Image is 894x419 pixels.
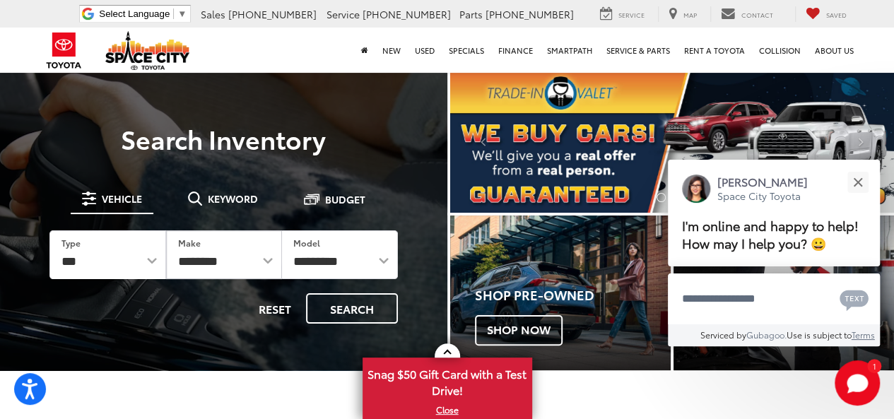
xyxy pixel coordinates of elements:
[442,28,491,73] a: Specials
[599,28,677,73] a: Service & Parts
[173,8,174,19] span: ​
[840,288,869,311] svg: Text
[293,237,320,249] label: Model
[589,6,655,22] a: Service
[741,10,773,19] span: Contact
[178,237,201,249] label: Make
[475,315,563,345] span: Shop Now
[872,362,876,369] span: 1
[306,293,398,324] button: Search
[450,99,517,184] button: Click to view previous picture.
[668,273,880,324] textarea: Type your message
[354,28,375,73] a: Home
[450,216,671,370] div: Toyota
[102,194,142,203] span: Vehicle
[105,31,190,70] img: Space City Toyota
[208,194,258,203] span: Keyword
[30,124,418,153] h3: Search Inventory
[835,283,873,314] button: Chat with SMS
[540,28,599,73] a: SmartPath
[408,28,442,73] a: Used
[682,216,859,252] span: I'm online and happy to help! How may I help you? 😀
[37,28,90,73] img: Toyota
[828,99,894,184] button: Click to view next picture.
[228,7,317,21] span: [PHONE_NUMBER]
[787,329,852,341] span: Use is subject to
[658,6,707,22] a: Map
[177,8,187,19] span: ▼
[717,189,808,203] p: Space City Toyota
[491,28,540,73] a: Finance
[459,7,483,21] span: Parts
[677,28,752,73] a: Rent a Toyota
[835,360,880,406] button: Toggle Chat Window
[201,7,225,21] span: Sales
[826,10,847,19] span: Saved
[450,216,671,370] a: Shop Pre-Owned Shop Now
[668,160,880,346] div: Close[PERSON_NAME]Space City ToyotaI'm online and happy to help! How may I help you? 😀Type your m...
[795,6,857,22] a: My Saved Vehicles
[683,10,697,19] span: Map
[486,7,574,21] span: [PHONE_NUMBER]
[61,237,81,249] label: Type
[852,329,875,341] a: Terms
[808,28,861,73] a: About Us
[99,8,170,19] span: Select Language
[327,7,360,21] span: Service
[475,288,671,302] h4: Shop Pre-Owned
[752,28,808,73] a: Collision
[657,193,666,202] li: Go to slide number 1.
[325,194,365,204] span: Budget
[247,293,303,324] button: Reset
[99,8,187,19] a: Select Language​
[717,174,808,189] p: [PERSON_NAME]
[710,6,784,22] a: Contact
[746,329,787,341] a: Gubagoo.
[363,7,451,21] span: [PHONE_NUMBER]
[835,360,880,406] svg: Start Chat
[375,28,408,73] a: New
[842,167,873,197] button: Close
[700,329,746,341] span: Serviced by
[364,359,531,402] span: Snag $50 Gift Card with a Test Drive!
[618,10,645,19] span: Service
